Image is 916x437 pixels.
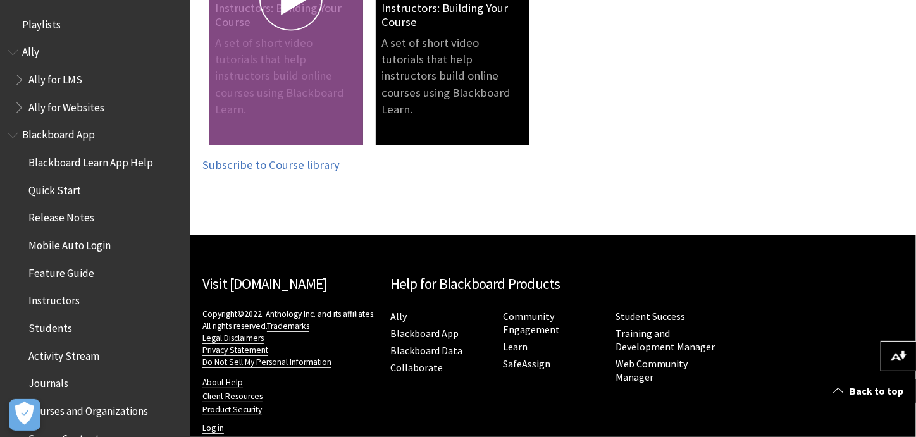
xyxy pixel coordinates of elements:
p: Copyright©2022. Anthology Inc. and its affiliates. All rights reserved. [202,308,378,368]
a: Log in [202,422,224,434]
span: Courses and Organizations [28,400,148,417]
span: Activity Stream [28,345,99,362]
a: Student Success [616,310,685,323]
a: Training and Development Manager [616,327,715,354]
span: Playlists [22,14,61,31]
a: Back to top [824,379,916,403]
span: Release Notes [28,207,94,225]
a: Legal Disclaimers [202,333,264,344]
nav: Book outline for Anthology Ally Help [8,42,182,118]
a: Subscribe to Course library [202,157,340,173]
a: Learn [503,340,528,354]
span: Mobile Auto Login [28,235,111,252]
button: Open Preferences [9,399,40,431]
a: Do Not Sell My Personal Information [202,357,331,368]
span: Ally for LMS [28,69,82,86]
span: Blackboard App [22,125,95,142]
span: Ally [22,42,39,59]
h2: Help for Blackboard Products [390,273,715,295]
span: Journals [28,373,68,390]
a: SafeAssign [503,357,550,371]
a: Product Security [202,404,262,415]
a: Trademarks [267,321,309,332]
a: Ally [390,310,407,323]
a: Web Community Manager [616,357,688,384]
nav: Book outline for Playlists [8,14,182,35]
a: About Help [202,377,243,388]
span: Instructors [28,290,80,307]
a: Client Resources [202,391,263,402]
a: Collaborate [390,361,443,374]
a: Blackboard Data [390,344,462,357]
span: Ally for Websites [28,97,104,114]
a: A set of short video tutorials that help instructors build online courses using Blackboard Learn. [376,28,530,130]
a: Community Engagement [503,310,560,336]
a: Instructors: Building Your Course [382,1,524,28]
span: Feature Guide [28,262,94,280]
p: A set of short video tutorials that help instructors build online courses using Blackboard Learn. [376,35,530,118]
span: Quick Start [28,180,81,197]
span: Students [28,317,72,335]
span: Blackboard Learn App Help [28,152,153,169]
a: Blackboard App [390,327,459,340]
a: Visit [DOMAIN_NAME] [202,274,327,293]
a: Privacy Statement [202,345,268,356]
